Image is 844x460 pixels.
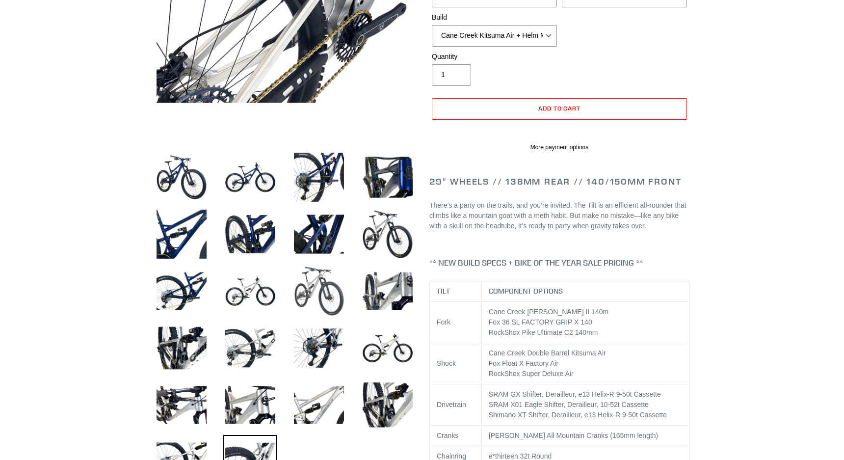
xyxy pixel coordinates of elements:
label: Build [432,12,557,23]
td: Fork [430,302,482,343]
img: Load image into Gallery viewer, TILT - Complete Bike [155,321,209,375]
th: TILT [430,281,482,302]
img: Load image into Gallery viewer, TILT - Complete Bike [155,264,209,318]
img: Load image into Gallery viewer, TILT - Complete Bike [292,207,346,261]
img: Load image into Gallery viewer, TILT - Complete Bike [361,207,415,261]
img: Load image into Gallery viewer, TILT - Complete Bike [361,150,415,204]
img: Load image into Gallery viewer, TILT - Complete Bike [292,321,346,375]
img: Load image into Gallery viewer, TILT - Complete Bike [292,378,346,432]
span: Add to cart [538,105,581,112]
h2: 29" Wheels // 138mm Rear // 140/150mm Front [429,176,689,187]
img: Load image into Gallery viewer, TILT - Complete Bike [155,378,209,432]
label: Quantity [432,52,557,62]
img: Load image into Gallery viewer, TILT - Complete Bike [155,207,209,261]
td: Cane Creek Double Barrel Kitsuma Air Fox Float X Factory Air RockShox Super Deluxe Air [481,343,689,384]
img: Load image into Gallery viewer, TILT - Complete Bike [292,264,346,318]
td: Shock [430,343,482,384]
td: [PERSON_NAME] All Mountain Cranks (165mm length) [481,426,689,446]
img: Load image into Gallery viewer, TILT - Complete Bike [223,321,277,375]
img: Load image into Gallery viewer, TILT - Complete Bike [223,207,277,261]
img: Load image into Gallery viewer, TILT - Complete Bike [292,150,346,204]
td: Cane Creek [PERSON_NAME] II 140m Fox 36 SL FACTORY GRIP X 140 RockShox Pike Ultimate C2 140mm [481,302,689,343]
button: Add to cart [432,98,687,120]
img: Load image into Gallery viewer, TILT - Complete Bike [361,321,415,375]
p: There’s a party on the trails, and you’re invited. The Tilt is an efficient all-rounder that clim... [429,200,689,231]
a: More payment options [432,143,687,152]
img: Load image into Gallery viewer, TILT - Complete Bike [155,150,209,204]
th: COMPONENT OPTIONS [481,281,689,302]
img: Load image into Gallery viewer, TILT - Complete Bike [361,264,415,318]
td: Drivetrain [430,384,482,426]
td: SRAM GX Shifter, Derailleur, e13 Helix-R 9-50t Cassette SRAM X01 Eagle Shifter, Derailleur, 10-52... [481,384,689,426]
h4: ** NEW BUILD SPECS + BIKE OF THE YEAR SALE PRICING ** [429,258,689,268]
img: Load image into Gallery viewer, TILT - Complete Bike [223,150,277,204]
img: Load image into Gallery viewer, TILT - Complete Bike [223,264,277,318]
td: Cranks [430,426,482,446]
img: Load image into Gallery viewer, TILT - Complete Bike [361,378,415,432]
img: Load image into Gallery viewer, TILT - Complete Bike [223,378,277,432]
